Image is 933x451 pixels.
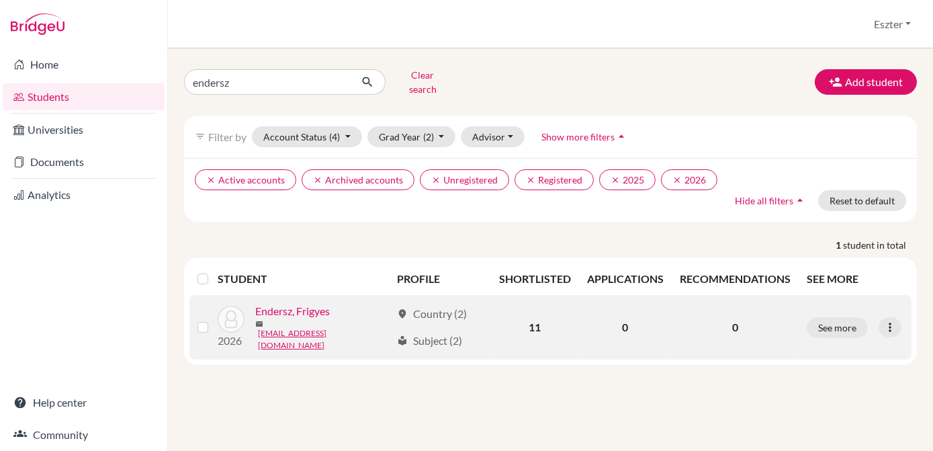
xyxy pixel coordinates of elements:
[723,190,818,211] button: Hide all filtersarrow_drop_up
[579,263,672,295] th: APPLICATIONS
[615,130,628,143] i: arrow_drop_up
[599,169,656,190] button: clear2025
[218,306,245,333] img: Endersz, Frigyes
[397,335,408,346] span: local_library
[3,116,165,143] a: Universities
[818,190,906,211] button: Reset to default
[218,263,388,295] th: STUDENT
[3,83,165,110] a: Students
[218,333,245,349] p: 2026
[252,126,362,147] button: Account Status(4)
[423,131,434,142] span: (2)
[843,238,917,252] span: student in total
[389,263,491,295] th: PROFILE
[258,327,390,352] a: [EMAIL_ADDRESS][DOMAIN_NAME]
[206,175,216,185] i: clear
[397,306,467,322] div: Country (2)
[302,169,414,190] button: clearArchived accounts
[195,131,206,142] i: filter_list
[3,421,165,448] a: Community
[799,263,912,295] th: SEE MORE
[313,175,322,185] i: clear
[836,238,843,252] strong: 1
[793,194,807,207] i: arrow_drop_up
[661,169,717,190] button: clear2026
[184,69,351,95] input: Find student by name...
[541,131,615,142] span: Show more filters
[868,11,917,37] button: Eszter
[397,309,408,319] span: location_on
[431,175,441,185] i: clear
[255,303,330,319] a: Endersz, Frigyes
[461,126,525,147] button: Advisor
[491,263,579,295] th: SHORTLISTED
[579,295,672,360] td: 0
[11,13,64,35] img: Bridge-U
[255,320,263,328] span: mail
[3,51,165,78] a: Home
[680,319,791,335] p: 0
[397,333,462,349] div: Subject (2)
[672,263,799,295] th: RECOMMENDATIONS
[420,169,509,190] button: clearUnregistered
[526,175,535,185] i: clear
[208,130,247,143] span: Filter by
[515,169,594,190] button: clearRegistered
[611,175,620,185] i: clear
[530,126,639,147] button: Show more filtersarrow_drop_up
[672,175,682,185] i: clear
[195,169,296,190] button: clearActive accounts
[491,295,579,360] td: 11
[367,126,456,147] button: Grad Year(2)
[3,389,165,416] a: Help center
[807,317,868,338] button: See more
[735,195,793,206] span: Hide all filters
[329,131,340,142] span: (4)
[815,69,917,95] button: Add student
[3,149,165,175] a: Documents
[3,181,165,208] a: Analytics
[386,65,460,99] button: Clear search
